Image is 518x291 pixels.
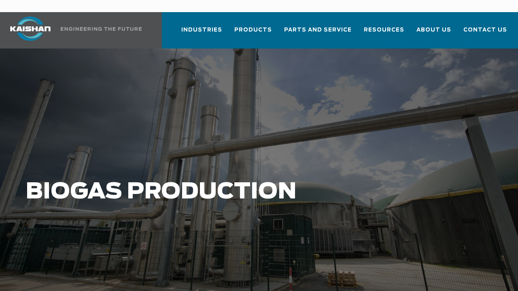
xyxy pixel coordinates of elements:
a: Industries [181,19,222,47]
span: Products [234,25,272,35]
span: About Us [416,25,451,35]
a: About Us [416,19,451,47]
a: Resources [364,19,404,47]
a: Products [234,19,272,47]
span: Resources [364,25,404,35]
img: Engineering the future [61,27,142,31]
a: Contact Us [463,19,507,47]
a: Parts and Service [284,19,352,47]
span: Industries [181,25,222,35]
span: Parts and Service [284,25,352,35]
span: Contact Us [463,25,507,35]
h1: Biogas Production [25,179,413,205]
